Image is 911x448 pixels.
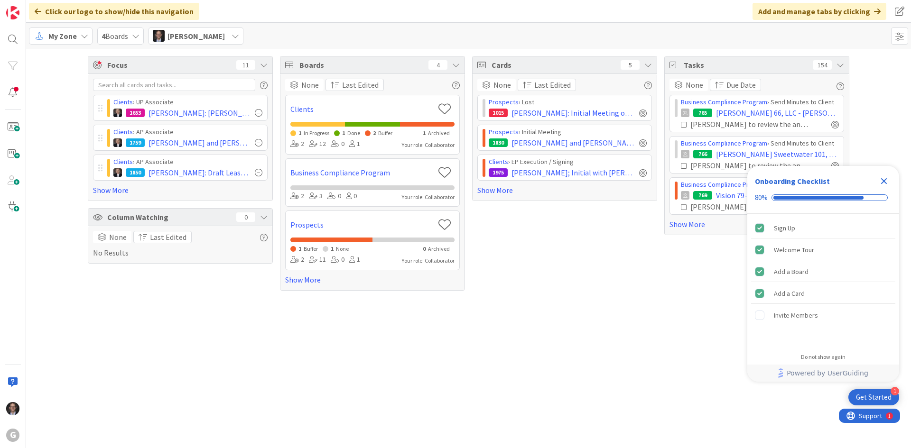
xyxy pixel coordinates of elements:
div: Open Get Started checklist, remaining modules: 1 [848,389,899,405]
div: Onboarding Checklist [755,175,830,187]
a: Powered by UserGuiding [752,365,894,382]
span: [PERSON_NAME] and [PERSON_NAME]: Initial Meeting on 3/3 w/ [PERSON_NAME]: Teams w/ [PERSON_NAME] ... [149,137,251,148]
div: [PERSON_NAME] to review the annual minutes [690,160,810,171]
div: 80% [755,193,768,202]
div: 766 [693,150,712,158]
div: Welcome Tour is complete. [751,239,895,260]
span: None [109,231,127,243]
a: Clients [113,98,133,106]
span: Focus [107,59,229,71]
span: Boards [299,59,424,71]
span: Boards [102,30,128,42]
span: [PERSON_NAME] Sweetwater 101, LLC - [PERSON_NAME] [716,148,839,160]
div: Click our logo to show/hide this navigation [29,3,199,20]
div: › EP Execution / Signing [489,157,647,167]
div: 0 [236,212,255,222]
div: 1 [349,255,360,265]
div: 0 [346,191,357,201]
span: Buffer [304,245,318,252]
a: Show More [285,274,460,285]
span: 1 [331,245,334,252]
a: Business Compliance Program [681,180,767,189]
div: 4 [428,60,447,70]
span: [PERSON_NAME] 66, LLC - [PERSON_NAME] [716,107,839,119]
span: Powered by UserGuiding [787,367,868,379]
div: Add and manage tabs by clicking [753,3,886,20]
span: [PERSON_NAME] and [PERSON_NAME]: Initial Meeting on 5/9 with [PERSON_NAME] [511,137,635,148]
div: Sign Up is complete. [751,218,895,238]
span: None [686,79,703,91]
a: Clients [113,128,133,136]
input: Search all cards and tasks... [93,79,255,91]
span: Archived [428,129,450,137]
div: 1 [891,387,899,395]
span: Last Edited [342,79,379,91]
div: 0 [327,191,341,201]
a: Clients [290,103,434,115]
div: Invite Members is incomplete. [751,305,895,326]
span: [PERSON_NAME]: Initial Meeting on TBD with [PERSON_NAME] [511,107,635,119]
div: Footer [747,365,899,382]
div: › Send Minutes to Client [681,97,839,107]
span: My Zone [48,30,77,42]
div: Your role: Collaborator [402,256,455,265]
div: 11 [309,255,326,265]
span: [PERSON_NAME] [167,30,225,42]
div: Get Started [856,393,892,402]
span: Last Edited [150,231,186,243]
a: Business Compliance Program [681,139,767,147]
div: Add a Board [774,266,809,277]
div: 0 [331,255,344,265]
span: Done [347,129,360,137]
a: Prospects [489,128,519,136]
span: Cards [492,59,616,71]
button: Last Edited [325,79,384,91]
a: Prospects [290,219,434,230]
img: BG [113,109,122,117]
div: [PERSON_NAME] to review the annual minutes [690,119,810,130]
span: In Progress [304,129,329,137]
div: › Send Minutes to Client [681,138,839,148]
div: › Initial Meeting [489,127,647,137]
div: 154 [813,60,832,70]
div: Checklist items [747,214,899,347]
span: 1 [298,245,301,252]
div: G [6,429,19,442]
img: JT [6,402,19,415]
div: Your role: Collaborator [402,193,455,201]
div: 2 [290,255,304,265]
span: Last Edited [534,79,571,91]
div: 2 [290,191,304,201]
div: 11 [236,60,255,70]
div: › Attorney Review of Annual Minutes [681,180,839,190]
div: 2 [290,139,304,149]
div: › AP Associate [113,127,262,137]
span: 2 [373,129,376,137]
div: 0 [331,139,344,149]
div: 769 [693,191,712,200]
div: 1 [49,4,52,11]
a: Show More [93,184,268,196]
div: No Results [93,231,268,258]
span: None [301,79,319,91]
div: 1653 [126,109,145,117]
div: Welcome Tour [774,244,814,256]
img: JT [153,30,165,42]
button: Due Date [710,79,761,91]
div: 5 [621,60,640,70]
div: Sign Up [774,222,795,234]
div: 1830 [489,138,508,147]
div: [PERSON_NAME] to review the annual minutes [690,201,810,212]
div: 1975 [489,168,508,177]
div: 3 [309,191,323,201]
span: Archived [428,245,450,252]
div: Add a Card is complete. [751,283,895,304]
span: Support [20,1,43,13]
a: Business Compliance Program [681,98,767,106]
span: Tasks [684,59,808,71]
div: Checklist Container [747,166,899,382]
button: Last Edited [133,231,192,243]
span: [PERSON_NAME]: [PERSON_NAME] Overview and Spreadsheet Update [149,107,251,119]
div: Do not show again [801,353,846,361]
div: 1 [349,139,360,149]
